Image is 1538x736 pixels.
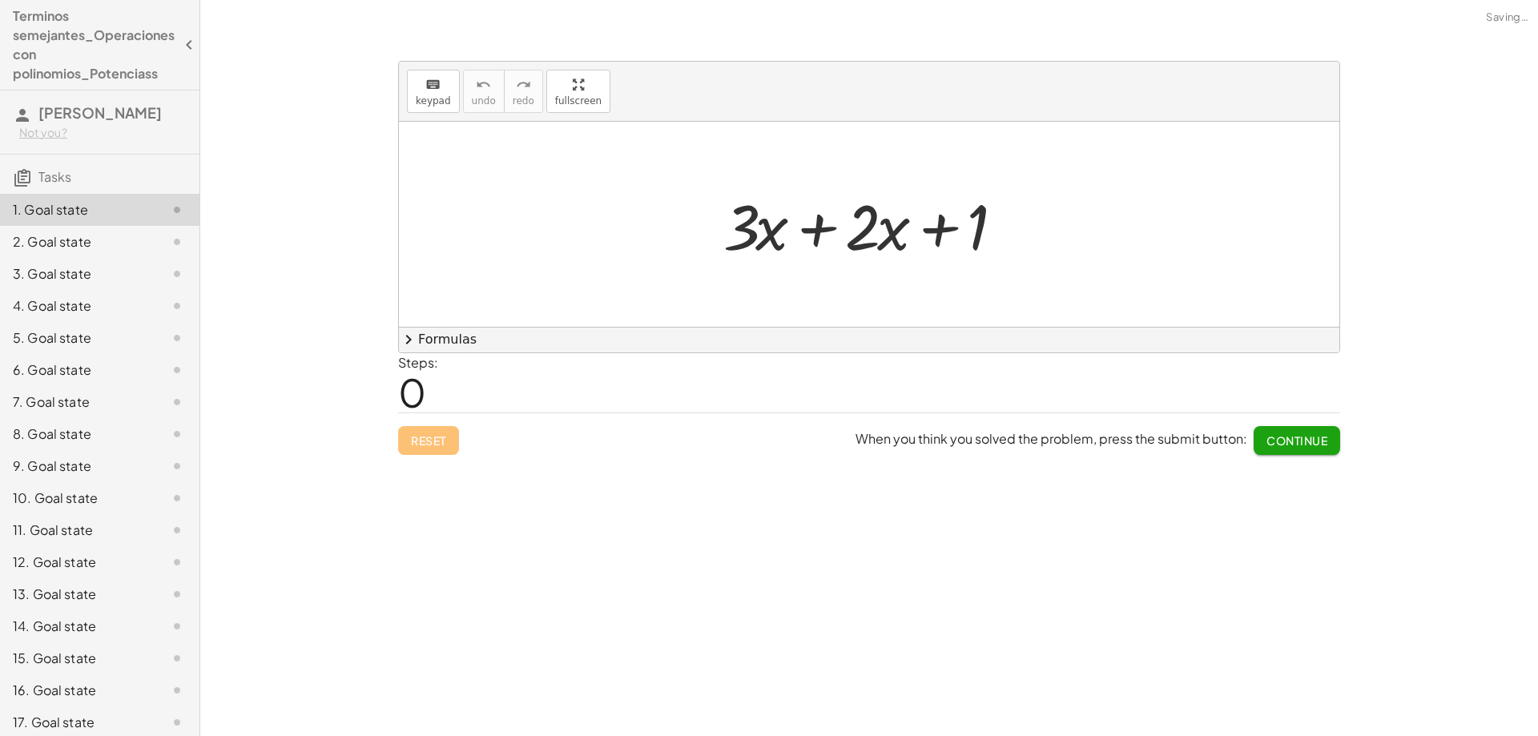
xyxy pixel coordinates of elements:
button: chevron_rightFormulas [399,327,1339,352]
div: 2. Goal state [13,232,142,251]
span: keypad [416,95,451,107]
div: 9. Goal state [13,456,142,476]
div: 6. Goal state [13,360,142,380]
button: fullscreen [546,70,610,113]
span: fullscreen [555,95,602,107]
button: keyboardkeypad [407,70,460,113]
div: 14. Goal state [13,617,142,636]
i: Task not started. [167,264,187,284]
button: undoundo [463,70,505,113]
i: Task not started. [167,585,187,604]
div: 16. Goal state [13,681,142,700]
div: 8. Goal state [13,424,142,444]
i: Task not started. [167,649,187,668]
i: Task not started. [167,328,187,348]
i: undo [476,75,491,95]
i: redo [516,75,531,95]
div: 7. Goal state [13,392,142,412]
span: Tasks [38,168,71,185]
div: 11. Goal state [13,521,142,540]
h4: Terminos semejantes_Operaciones con polinomios_Potenciass [13,6,175,83]
span: When you think you solved the problem, press the submit button: [856,430,1247,447]
i: Task not started. [167,521,187,540]
div: 3. Goal state [13,264,142,284]
div: 12. Goal state [13,553,142,572]
i: Task not started. [167,489,187,508]
div: 13. Goal state [13,585,142,604]
i: Task not started. [167,617,187,636]
span: Continue [1266,433,1327,448]
i: Task not started. [167,424,187,444]
div: Not you? [19,125,187,141]
i: Task not started. [167,713,187,732]
span: [PERSON_NAME] [38,103,162,122]
span: undo [472,95,496,107]
div: 4. Goal state [13,296,142,316]
i: Task not started. [167,456,187,476]
i: Task not started. [167,232,187,251]
div: 1. Goal state [13,200,142,219]
i: Task not started. [167,392,187,412]
div: 15. Goal state [13,649,142,668]
div: 17. Goal state [13,713,142,732]
div: 10. Goal state [13,489,142,508]
i: Task not started. [167,681,187,700]
span: redo [513,95,534,107]
label: Steps: [398,354,438,371]
div: 5. Goal state [13,328,142,348]
i: keyboard [425,75,441,95]
button: redoredo [504,70,543,113]
span: 0 [398,368,426,416]
i: Task not started. [167,296,187,316]
span: Saving… [1486,10,1528,26]
i: Task not started. [167,200,187,219]
i: Task not started. [167,360,187,380]
span: chevron_right [399,330,418,349]
i: Task not started. [167,553,187,572]
button: Continue [1254,426,1340,455]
